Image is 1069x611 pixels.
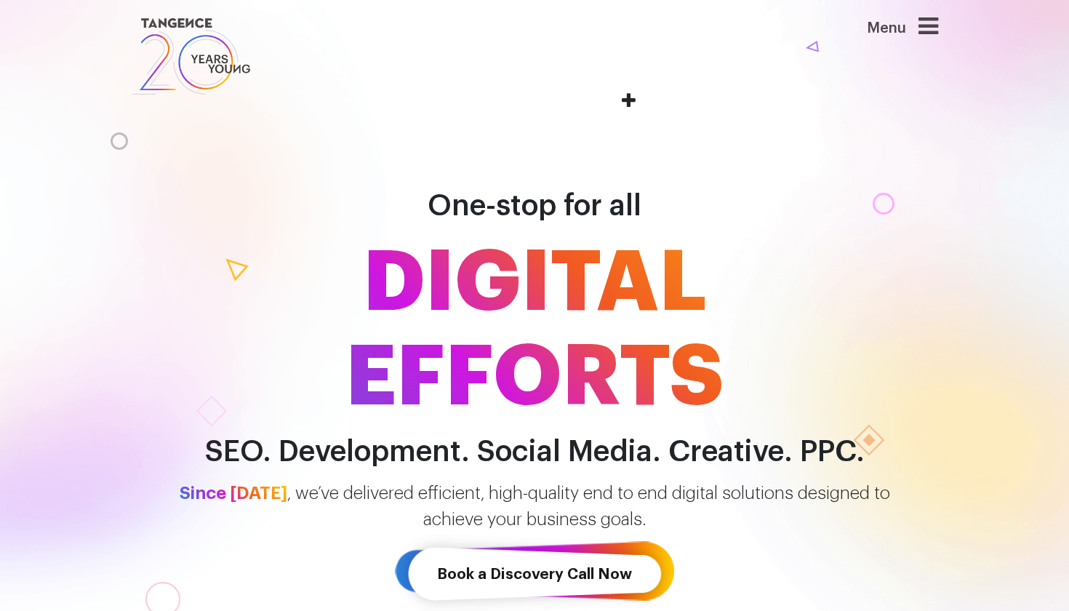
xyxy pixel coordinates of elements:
img: logo SVG [131,15,252,98]
span: One-stop for all [428,191,641,220]
h2: SEO. Development. Social Media. Creative. PPC. [120,436,949,468]
span: DIGITAL EFFORTS [120,236,949,425]
span: Since [DATE] [180,484,287,502]
p: , we’ve delivered efficient, high-quality end to end digital solutions designed to achieve your b... [120,480,949,532]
